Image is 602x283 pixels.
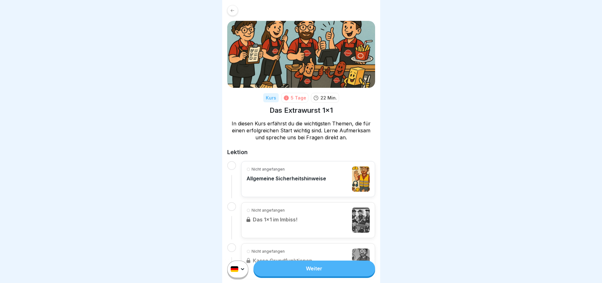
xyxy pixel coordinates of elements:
img: w8nz05evteupetya89ntvsg6.png [352,166,370,192]
p: Nicht angefangen [252,166,285,172]
a: Weiter [253,261,375,276]
p: In diesen Kurs erfährst du die wichtigsten Themen, die für einen erfolgreichen Start wichtig sind... [227,120,375,141]
h1: Das Extrawurst 1x1 [270,106,333,115]
img: de.svg [231,267,238,272]
p: 22 Min. [320,94,337,101]
div: Kurs [263,93,279,102]
p: Allgemeine Sicherheitshinweise [246,175,326,182]
a: Nicht angefangenAllgemeine Sicherheitshinweise [246,166,370,192]
div: 5 Tage [291,94,306,101]
h2: Lektion [227,148,375,156]
img: bvd31u6mkesr7vmkpkn0ga3w.png [227,21,375,88]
